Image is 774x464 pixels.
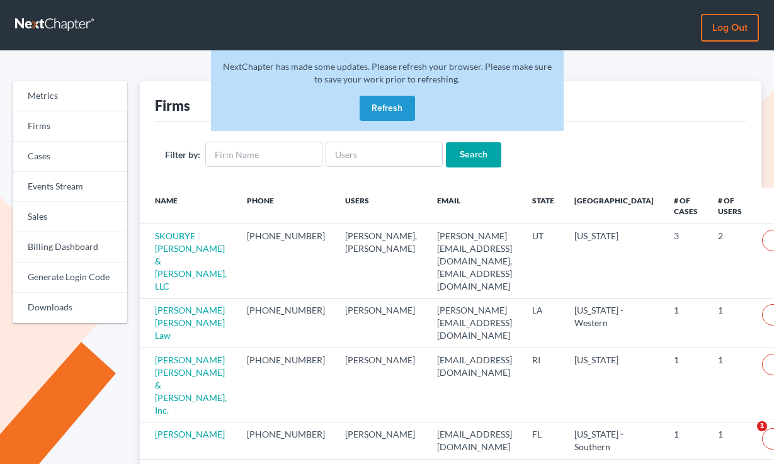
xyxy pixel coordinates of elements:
[664,224,708,298] td: 3
[237,348,335,422] td: [PHONE_NUMBER]
[140,188,237,224] th: Name
[155,354,227,416] a: [PERSON_NAME] [PERSON_NAME] & [PERSON_NAME], Inc.
[564,298,664,348] td: [US_STATE] - Western
[708,188,752,224] th: # of Users
[335,224,427,298] td: [PERSON_NAME], [PERSON_NAME]
[564,188,664,224] th: [GEOGRAPHIC_DATA]
[757,421,767,431] span: 1
[522,224,564,298] td: UT
[335,298,427,348] td: [PERSON_NAME]
[664,188,708,224] th: # of Cases
[155,96,190,115] div: Firms
[664,298,708,348] td: 1
[522,422,564,459] td: FL
[335,188,427,224] th: Users
[13,111,127,142] a: Firms
[335,348,427,422] td: [PERSON_NAME]
[13,232,127,263] a: Billing Dashboard
[13,202,127,232] a: Sales
[13,81,127,111] a: Metrics
[427,422,522,459] td: [EMAIL_ADDRESS][DOMAIN_NAME]
[664,348,708,422] td: 1
[522,348,564,422] td: RI
[708,348,752,422] td: 1
[564,224,664,298] td: [US_STATE]
[731,421,761,451] iframe: Intercom live chat
[360,96,415,121] button: Refresh
[237,298,335,348] td: [PHONE_NUMBER]
[427,224,522,298] td: [PERSON_NAME][EMAIL_ADDRESS][DOMAIN_NAME], [EMAIL_ADDRESS][DOMAIN_NAME]
[165,148,200,161] label: Filter by:
[13,172,127,202] a: Events Stream
[708,224,752,298] td: 2
[223,61,552,84] span: NextChapter has made some updates. Please refresh your browser. Please make sure to save your wor...
[564,422,664,459] td: [US_STATE] - Southern
[522,298,564,348] td: LA
[708,422,752,459] td: 1
[446,142,501,167] input: Search
[326,142,443,167] input: Users
[155,230,227,291] a: SKOUBYE [PERSON_NAME] & [PERSON_NAME], LLC
[205,142,322,167] input: Firm Name
[708,298,752,348] td: 1
[427,348,522,422] td: [EMAIL_ADDRESS][DOMAIN_NAME]
[13,263,127,293] a: Generate Login Code
[522,188,564,224] th: State
[701,14,759,42] a: Log out
[237,422,335,459] td: [PHONE_NUMBER]
[155,429,225,439] a: [PERSON_NAME]
[155,305,225,341] a: [PERSON_NAME] [PERSON_NAME] Law
[237,224,335,298] td: [PHONE_NUMBER]
[13,293,127,323] a: Downloads
[427,298,522,348] td: [PERSON_NAME][EMAIL_ADDRESS][DOMAIN_NAME]
[335,422,427,459] td: [PERSON_NAME]
[237,188,335,224] th: Phone
[427,188,522,224] th: Email
[13,142,127,172] a: Cases
[564,348,664,422] td: [US_STATE]
[664,422,708,459] td: 1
